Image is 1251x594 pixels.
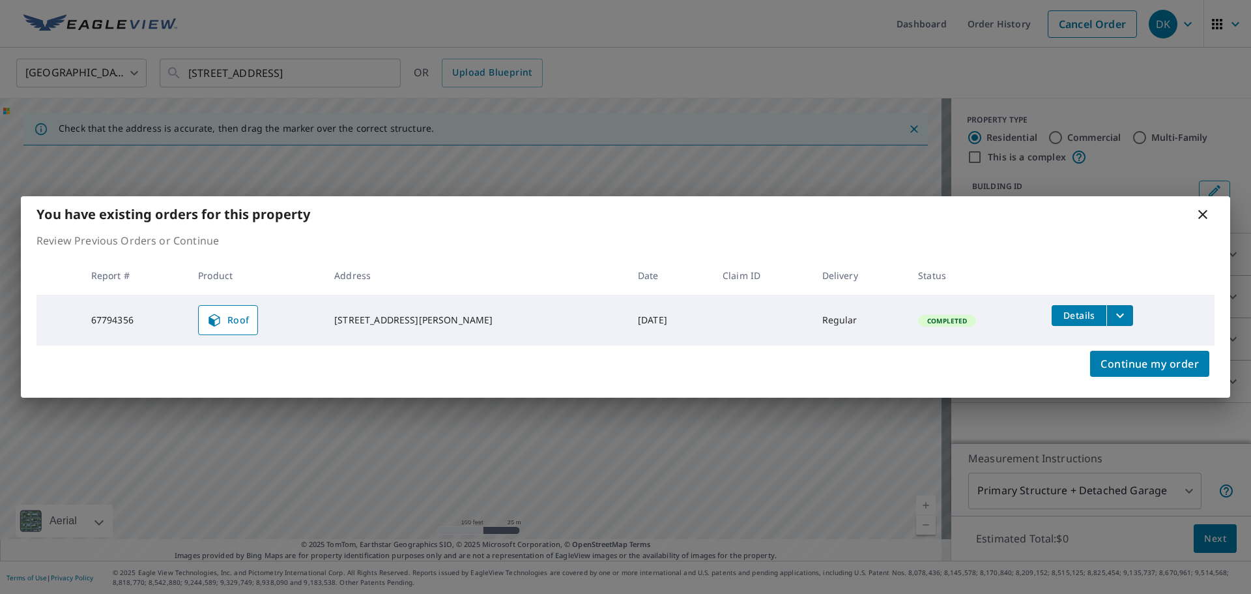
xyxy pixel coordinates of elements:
[1052,305,1106,326] button: detailsBtn-67794356
[712,256,812,295] th: Claim ID
[36,205,310,223] b: You have existing orders for this property
[324,256,627,295] th: Address
[919,316,975,325] span: Completed
[1106,305,1133,326] button: filesDropdownBtn-67794356
[81,256,188,295] th: Report #
[1090,351,1209,377] button: Continue my order
[1059,309,1099,321] span: Details
[627,295,712,346] td: [DATE]
[198,305,258,335] a: Roof
[36,233,1215,248] p: Review Previous Orders or Continue
[207,312,250,328] span: Roof
[812,256,908,295] th: Delivery
[812,295,908,346] td: Regular
[627,256,712,295] th: Date
[908,256,1041,295] th: Status
[1100,355,1199,373] span: Continue my order
[188,256,324,295] th: Product
[81,295,188,346] td: 67794356
[334,314,617,327] div: [STREET_ADDRESS][PERSON_NAME]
